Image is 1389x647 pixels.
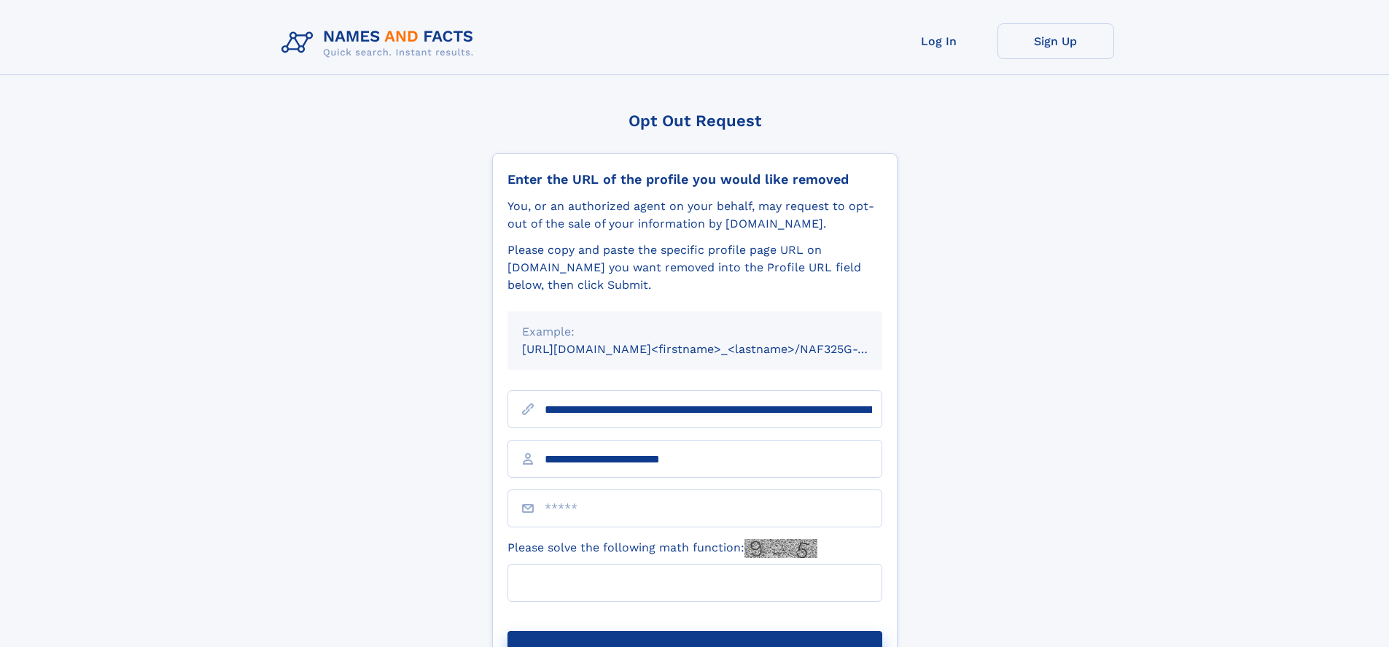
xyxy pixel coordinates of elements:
[507,198,882,233] div: You, or an authorized agent on your behalf, may request to opt-out of the sale of your informatio...
[522,323,868,341] div: Example:
[276,23,486,63] img: Logo Names and Facts
[997,23,1114,59] a: Sign Up
[492,112,898,130] div: Opt Out Request
[507,171,882,187] div: Enter the URL of the profile you would like removed
[507,241,882,294] div: Please copy and paste the specific profile page URL on [DOMAIN_NAME] you want removed into the Pr...
[507,539,817,558] label: Please solve the following math function:
[881,23,997,59] a: Log In
[522,342,910,356] small: [URL][DOMAIN_NAME]<firstname>_<lastname>/NAF325G-xxxxxxxx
